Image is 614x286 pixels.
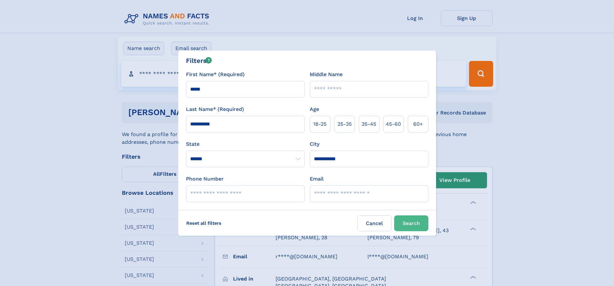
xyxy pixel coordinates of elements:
label: City [310,140,319,148]
label: Last Name* (Required) [186,105,244,113]
span: 35‑45 [362,120,376,128]
span: 25‑35 [337,120,352,128]
label: Age [310,105,319,113]
label: Reset all filters [182,215,226,231]
span: 45‑60 [386,120,401,128]
label: Cancel [357,215,392,231]
span: 60+ [413,120,423,128]
label: Email [310,175,324,183]
label: First Name* (Required) [186,71,245,78]
label: Middle Name [310,71,343,78]
label: State [186,140,305,148]
button: Search [394,215,428,231]
label: Phone Number [186,175,224,183]
span: 18‑25 [313,120,326,128]
div: Filters [186,56,212,65]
